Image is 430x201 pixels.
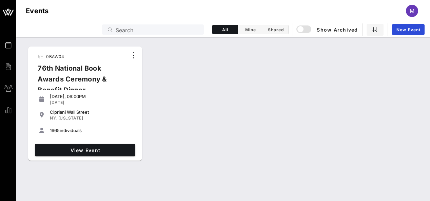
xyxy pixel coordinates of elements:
a: View Event [35,144,135,156]
span: M [410,7,414,14]
span: New Event [396,27,421,32]
div: [DATE] [50,100,133,105]
span: Show Archived [297,25,358,34]
div: M [406,5,418,17]
span: View Event [38,147,133,153]
button: Shared [263,25,289,34]
button: Show Archived [297,23,358,36]
a: New Event [392,24,425,35]
span: Shared [267,27,284,32]
span: 0BAW04 [46,54,64,59]
div: Cipriani Wall Street [50,109,133,115]
button: All [212,25,238,34]
span: [US_STATE] [58,115,83,121]
span: Mine [242,27,259,32]
span: 1665 [50,128,60,133]
div: individuals [50,128,133,133]
button: Mine [238,25,263,34]
div: [DATE], 06:00PM [50,94,133,99]
span: All [217,27,233,32]
div: 76th National Book Awards Ceremony & Benefit Dinner [32,63,128,101]
h1: Events [26,5,49,16]
span: NY, [50,115,57,121]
